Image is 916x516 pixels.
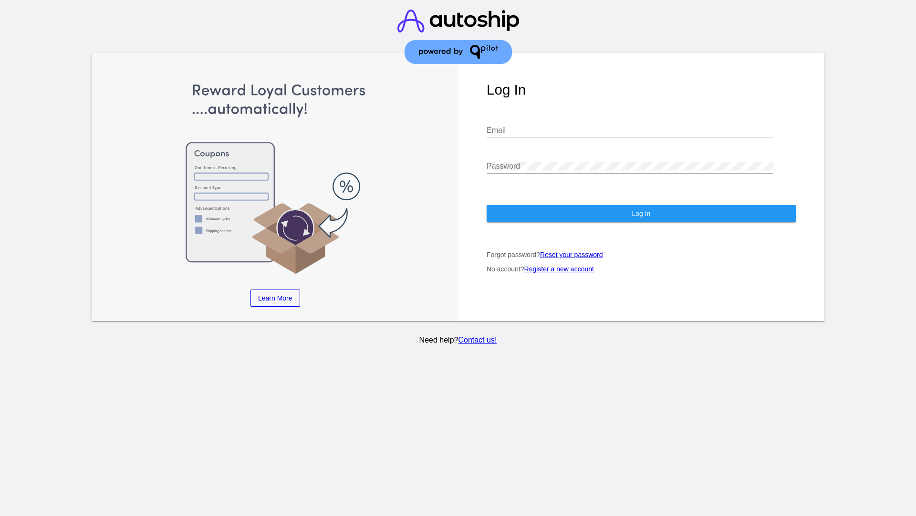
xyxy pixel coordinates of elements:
[524,265,594,273] a: Register a new account
[487,265,796,273] p: No account?
[540,251,603,258] a: Reset your password
[487,205,796,222] button: Log In
[90,336,826,344] p: Need help?
[258,294,292,302] span: Learn More
[250,290,300,307] a: Learn More
[121,82,430,275] img: Apply Coupons Automatically to Scheduled Orders with QPilot
[487,251,796,258] p: Forgot password?
[487,126,773,135] input: Email
[632,210,650,217] span: Log In
[487,82,796,98] h1: Log In
[458,336,497,344] a: Contact us!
